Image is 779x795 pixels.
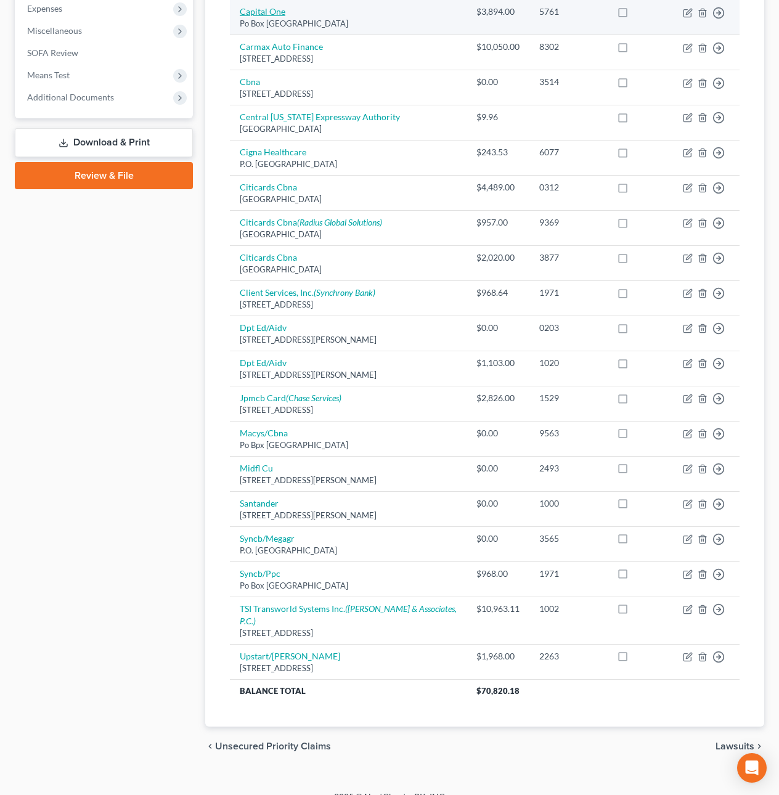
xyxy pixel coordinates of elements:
div: [STREET_ADDRESS] [240,662,457,674]
span: Lawsuits [716,741,754,751]
button: chevron_left Unsecured Priority Claims [205,741,331,751]
span: $70,820.18 [476,686,520,696]
a: Midfl Cu [240,463,273,473]
div: $3,894.00 [476,6,520,18]
a: Upstart/[PERSON_NAME] [240,651,340,661]
a: TSI Transworld Systems Inc.([PERSON_NAME] & Associates, P.C.) [240,603,457,626]
div: $1,103.00 [476,357,520,369]
div: [STREET_ADDRESS] [240,627,457,639]
div: [STREET_ADDRESS][PERSON_NAME] [240,369,457,381]
div: 3877 [539,251,597,264]
a: Cbna [240,76,260,87]
div: $968.64 [476,287,520,299]
div: [GEOGRAPHIC_DATA] [240,123,457,135]
i: (Synchrony Bank) [314,287,375,298]
div: 8302 [539,41,597,53]
a: Macys/Cbna [240,428,288,438]
span: Expenses [27,3,62,14]
div: $0.00 [476,497,520,510]
a: Santander [240,498,279,508]
div: Po Box [GEOGRAPHIC_DATA] [240,580,457,592]
a: Jpmcb Card(Chase Services) [240,393,341,403]
div: [STREET_ADDRESS][PERSON_NAME] [240,510,457,521]
span: Additional Documents [27,92,114,102]
div: 0203 [539,322,597,334]
i: ([PERSON_NAME] & Associates, P.C.) [240,603,457,626]
a: Download & Print [15,128,193,157]
div: [STREET_ADDRESS] [240,299,457,311]
div: $0.00 [476,462,520,475]
div: 1020 [539,357,597,369]
div: [STREET_ADDRESS] [240,404,457,416]
div: [STREET_ADDRESS][PERSON_NAME] [240,475,457,486]
a: Review & File [15,162,193,189]
div: 1529 [539,392,597,404]
div: $10,050.00 [476,41,520,53]
a: Citicards Cbna(Radius Global Solutions) [240,217,382,227]
div: $0.00 [476,76,520,88]
div: $0.00 [476,322,520,334]
div: P.O. [GEOGRAPHIC_DATA] [240,545,457,556]
div: P.O. [GEOGRAPHIC_DATA] [240,158,457,170]
div: 9563 [539,427,597,439]
div: 2263 [539,650,597,662]
a: Syncb/Ppc [240,568,280,579]
th: Balance Total [230,679,467,701]
div: 1000 [539,497,597,510]
div: 2493 [539,462,597,475]
a: Citicards Cbna [240,182,297,192]
a: Capital One [240,6,285,17]
div: 6077 [539,146,597,158]
span: Miscellaneous [27,25,82,36]
div: 0312 [539,181,597,194]
div: [GEOGRAPHIC_DATA] [240,264,457,275]
div: Po Bpx [GEOGRAPHIC_DATA] [240,439,457,451]
div: [GEOGRAPHIC_DATA] [240,229,457,240]
a: Client Services, Inc.(Synchrony Bank) [240,287,375,298]
div: [STREET_ADDRESS] [240,53,457,65]
i: (Radius Global Solutions) [297,217,382,227]
div: $2,826.00 [476,392,520,404]
span: SOFA Review [27,47,78,58]
div: [STREET_ADDRESS][PERSON_NAME] [240,334,457,346]
div: [STREET_ADDRESS] [240,88,457,100]
div: 1971 [539,568,597,580]
div: $957.00 [476,216,520,229]
div: 1002 [539,603,597,615]
a: Cigna Healthcare [240,147,306,157]
div: $243.53 [476,146,520,158]
div: 5761 [539,6,597,18]
div: 3514 [539,76,597,88]
div: $9.96 [476,111,520,123]
div: $968.00 [476,568,520,580]
div: 3565 [539,532,597,545]
a: Syncb/Megagr [240,533,295,544]
a: Central [US_STATE] Expressway Authority [240,112,400,122]
i: chevron_right [754,741,764,751]
div: $0.00 [476,532,520,545]
div: $10,963.11 [476,603,520,615]
div: Open Intercom Messenger [737,753,767,783]
a: Dpt Ed/Aidv [240,322,287,333]
a: Dpt Ed/Aidv [240,357,287,368]
span: Means Test [27,70,70,80]
a: SOFA Review [17,42,193,64]
a: Citicards Cbna [240,252,297,263]
div: $1,968.00 [476,650,520,662]
i: (Chase Services) [286,393,341,403]
i: chevron_left [205,741,215,751]
div: $4,489.00 [476,181,520,194]
div: $2,020.00 [476,251,520,264]
div: $0.00 [476,427,520,439]
span: Unsecured Priority Claims [215,741,331,751]
div: [GEOGRAPHIC_DATA] [240,194,457,205]
div: Po Box [GEOGRAPHIC_DATA] [240,18,457,30]
button: Lawsuits chevron_right [716,741,764,751]
div: 1971 [539,287,597,299]
div: 9369 [539,216,597,229]
a: Carmax Auto Finance [240,41,323,52]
